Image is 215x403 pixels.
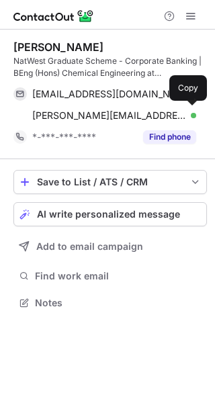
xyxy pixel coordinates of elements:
button: Reveal Button [143,130,196,144]
div: Save to List / ATS / CRM [37,177,183,187]
button: save-profile-one-click [13,170,207,194]
span: Notes [35,297,202,309]
button: Find work email [13,267,207,285]
span: Find work email [35,270,202,282]
span: AI write personalized message [37,209,180,220]
img: ContactOut v5.3.10 [13,8,94,24]
div: [PERSON_NAME] [13,40,103,54]
span: Add to email campaign [36,241,143,252]
span: [PERSON_NAME][EMAIL_ADDRESS][PERSON_NAME][DOMAIN_NAME] [32,109,186,122]
button: AI write personalized message [13,202,207,226]
button: Add to email campaign [13,234,207,259]
span: [EMAIL_ADDRESS][DOMAIN_NAME] [32,88,186,100]
button: Notes [13,294,207,312]
div: NatWest Graduate Scheme - Corporate Banking | BEng (Hons) Chemical Engineering at [GEOGRAPHIC_DATA] [13,55,207,79]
